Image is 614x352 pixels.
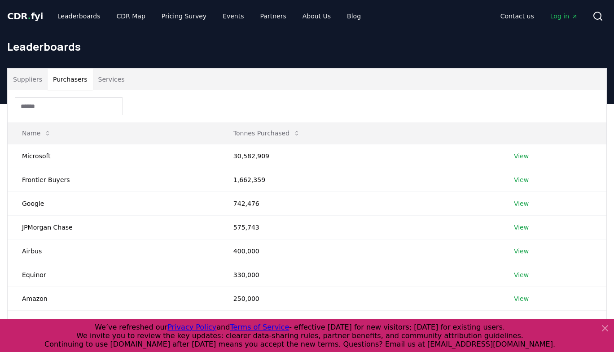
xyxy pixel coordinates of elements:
[8,69,48,90] button: Suppliers
[514,294,529,303] a: View
[50,8,108,24] a: Leaderboards
[514,247,529,256] a: View
[8,239,219,263] td: Airbus
[215,8,251,24] a: Events
[154,8,214,24] a: Pricing Survey
[8,287,219,310] td: Amazon
[93,69,130,90] button: Services
[15,124,58,142] button: Name
[7,39,607,54] h1: Leaderboards
[514,318,529,327] a: View
[514,223,529,232] a: View
[219,191,500,215] td: 742,476
[219,287,500,310] td: 250,000
[219,144,500,168] td: 30,582,909
[7,11,43,22] span: CDR fyi
[8,168,219,191] td: Frontier Buyers
[8,144,219,168] td: Microsoft
[550,12,578,21] span: Log in
[253,8,294,24] a: Partners
[514,175,529,184] a: View
[219,239,500,263] td: 400,000
[219,215,500,239] td: 575,743
[8,215,219,239] td: JPMorgan Chase
[493,8,541,24] a: Contact us
[219,263,500,287] td: 330,000
[514,270,529,279] a: View
[8,191,219,215] td: Google
[50,8,368,24] nav: Main
[295,8,338,24] a: About Us
[28,11,31,22] span: .
[219,310,500,334] td: 212,000
[340,8,368,24] a: Blog
[7,10,43,22] a: CDR.fyi
[219,168,500,191] td: 1,662,359
[514,152,529,161] a: View
[8,310,219,334] td: NextGen CDR
[493,8,585,24] nav: Main
[8,263,219,287] td: Equinor
[543,8,585,24] a: Log in
[514,199,529,208] a: View
[110,8,153,24] a: CDR Map
[48,69,93,90] button: Purchasers
[226,124,307,142] button: Tonnes Purchased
